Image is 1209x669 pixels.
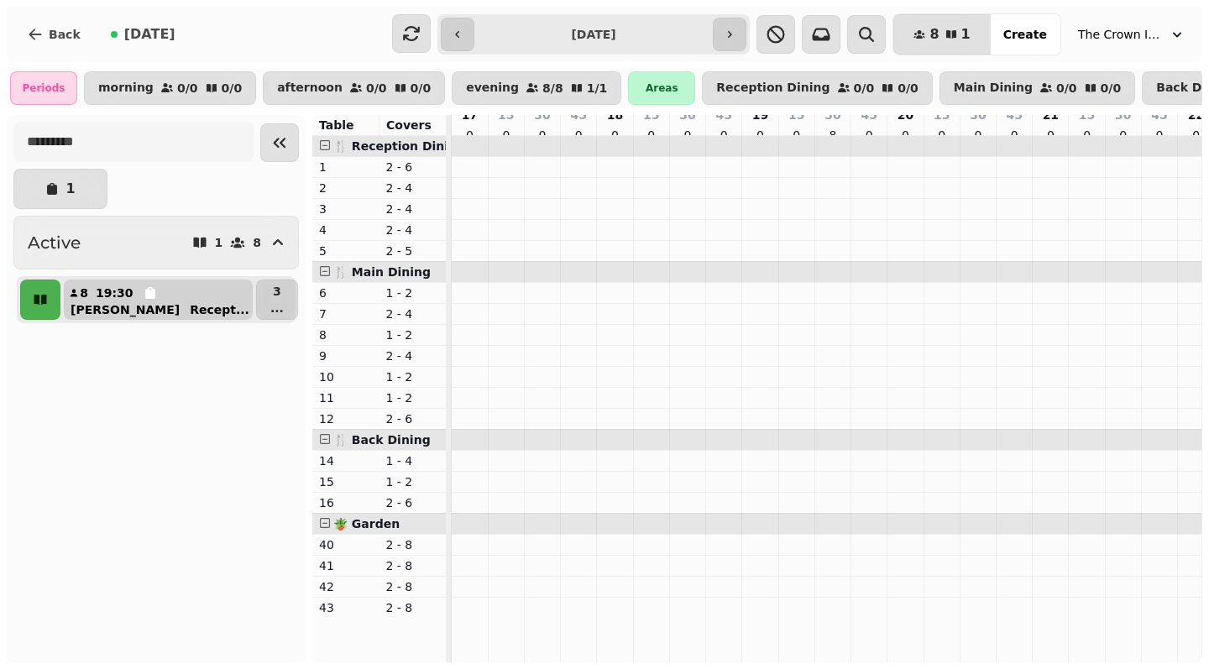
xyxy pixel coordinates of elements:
[65,182,75,196] p: 1
[319,285,373,301] p: 6
[319,578,373,595] p: 42
[319,494,373,511] p: 16
[1117,127,1130,144] p: 0
[500,127,513,144] p: 0
[1078,26,1162,43] span: The Crown Inn
[386,473,440,490] p: 1 - 2
[386,222,440,238] p: 2 - 4
[64,280,253,320] button: 819:30[PERSON_NAME]Recept...
[177,82,198,94] p: 0 / 0
[826,127,840,144] p: 8
[534,107,550,123] p: 30
[49,29,81,40] span: Back
[277,81,343,95] p: afternoon
[1007,127,1021,144] p: 0
[319,222,373,238] p: 4
[13,216,299,269] button: Active18
[386,578,440,595] p: 2 - 8
[333,433,431,447] span: 🍴 Back Dining
[462,107,478,123] p: 17
[386,159,440,175] p: 2 - 6
[124,28,175,41] span: [DATE]
[572,127,585,144] p: 0
[319,557,373,574] p: 41
[386,452,440,469] p: 1 - 4
[934,107,950,123] p: 15
[609,127,622,144] p: 0
[319,118,354,132] span: Table
[319,306,373,322] p: 7
[716,81,830,95] p: Reception Dining
[893,14,990,55] button: 81
[1190,127,1203,144] p: 0
[788,107,804,123] p: 15
[1101,82,1122,94] p: 0 / 0
[190,301,249,318] p: Recept ...
[536,127,549,144] p: 0
[386,201,440,217] p: 2 - 4
[463,127,476,144] p: 0
[411,82,432,94] p: 0 / 0
[386,180,440,196] p: 2 - 4
[84,71,256,105] button: morning0/00/0
[971,127,985,144] p: 0
[319,243,373,259] p: 5
[71,301,180,318] p: [PERSON_NAME]
[929,28,939,41] span: 8
[1188,107,1204,123] p: 22
[862,127,876,144] p: 0
[1068,19,1196,50] button: The Crown Inn
[587,82,608,94] p: 1 / 1
[628,71,695,105] div: Areas
[790,127,803,144] p: 0
[333,139,465,153] span: 🍴 Reception Dining
[643,107,659,123] p: 15
[366,82,387,94] p: 0 / 0
[319,452,373,469] p: 14
[386,118,432,132] span: Covers
[98,81,154,95] p: morning
[1003,29,1047,40] span: Create
[319,180,373,196] p: 2
[97,14,189,55] button: [DATE]
[13,169,107,209] button: 1
[319,368,373,385] p: 10
[319,410,373,427] p: 12
[386,368,440,385] p: 1 - 2
[716,107,732,123] p: 45
[1081,127,1094,144] p: 0
[1079,107,1095,123] p: 15
[215,237,223,248] p: 1
[386,348,440,364] p: 2 - 4
[270,283,284,300] p: 3
[935,127,949,144] p: 0
[319,348,373,364] p: 9
[222,82,243,94] p: 0 / 0
[28,231,81,254] h2: Active
[854,82,875,94] p: 0 / 0
[319,201,373,217] p: 3
[1115,107,1131,123] p: 30
[542,82,563,94] p: 8 / 8
[263,71,445,105] button: afternoon0/00/0
[319,536,373,553] p: 40
[1056,82,1077,94] p: 0 / 0
[96,285,133,301] p: 19:30
[13,14,94,55] button: Back
[386,327,440,343] p: 1 - 2
[571,107,587,123] p: 45
[1153,127,1166,144] p: 0
[386,536,440,553] p: 2 - 8
[1151,107,1167,123] p: 45
[260,123,299,162] button: Collapse sidebar
[256,280,298,320] button: 3...
[954,81,1033,95] p: Main Dining
[319,159,373,175] p: 1
[319,389,373,406] p: 11
[645,127,658,144] p: 0
[824,107,840,123] p: 30
[898,82,919,94] p: 0 / 0
[681,127,694,144] p: 0
[452,71,621,105] button: evening8/81/1
[961,28,971,41] span: 1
